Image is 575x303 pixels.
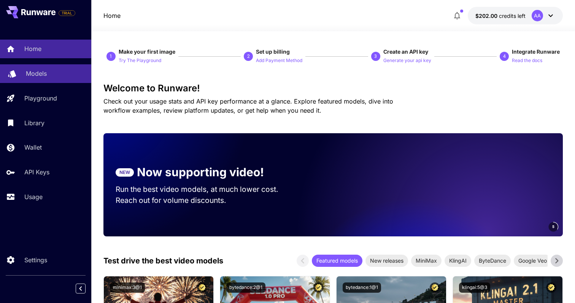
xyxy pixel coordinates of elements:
p: Add Payment Method [256,57,302,64]
div: Google Veo [514,255,551,267]
span: Check out your usage stats and API key performance at a glance. Explore featured models, dive int... [103,97,393,114]
button: klingai:5@3 [459,282,490,293]
button: Try The Playground [119,56,161,65]
span: Featured models [312,257,362,265]
button: bytedance:2@1 [226,282,265,293]
span: Add your payment card to enable full platform functionality. [59,8,75,18]
p: API Keys [24,167,49,177]
div: Collapse sidebar [81,282,91,295]
p: Read the docs [512,57,542,64]
span: MiniMax [411,257,442,265]
span: credits left [499,13,526,19]
span: Create an API key [383,48,428,55]
button: Certified Model – Vetted for best performance and includes a commercial license. [430,282,440,293]
p: 2 [247,53,250,60]
button: Add Payment Method [256,56,302,65]
a: Home [103,11,121,20]
span: New releases [365,257,408,265]
button: Certified Model – Vetted for best performance and includes a commercial license. [313,282,324,293]
button: Collapse sidebar [76,284,86,293]
nav: breadcrumb [103,11,121,20]
p: Library [24,118,44,128]
button: Certified Model – Vetted for best performance and includes a commercial license. [546,282,556,293]
p: Try The Playground [119,57,161,64]
p: Usage [24,192,43,201]
p: Wallet [24,143,42,152]
div: ByteDance [474,255,511,267]
p: Settings [24,255,47,265]
span: $202.00 [475,13,499,19]
p: Models [26,69,47,78]
p: Run the best video models, at much lower cost. [116,184,293,195]
span: Integrate Runware [512,48,560,55]
button: minimax:3@1 [110,282,145,293]
span: Set up billing [256,48,290,55]
div: Featured models [312,255,362,267]
div: MiniMax [411,255,442,267]
span: KlingAI [445,257,471,265]
span: TRIAL [59,10,75,16]
h3: Welcome to Runware! [103,83,563,94]
button: Generate your api key [383,56,431,65]
p: Generate your api key [383,57,431,64]
button: bytedance:1@1 [343,282,381,293]
span: ByteDance [474,257,511,265]
p: Now supporting video! [137,164,264,181]
p: Home [24,44,41,53]
div: $202.00 [475,12,526,20]
span: 5 [552,224,554,230]
p: 4 [503,53,506,60]
div: New releases [365,255,408,267]
div: AA [532,10,543,21]
div: KlingAI [445,255,471,267]
p: 3 [374,53,377,60]
span: Google Veo [514,257,551,265]
span: Make your first image [119,48,175,55]
button: Read the docs [512,56,542,65]
p: Reach out for volume discounts. [116,195,293,206]
button: $202.00AA [468,7,563,24]
button: Certified Model – Vetted for best performance and includes a commercial license. [197,282,207,293]
p: 1 [110,53,112,60]
p: NEW [119,169,130,176]
p: Playground [24,94,57,103]
p: Test drive the best video models [103,255,223,266]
